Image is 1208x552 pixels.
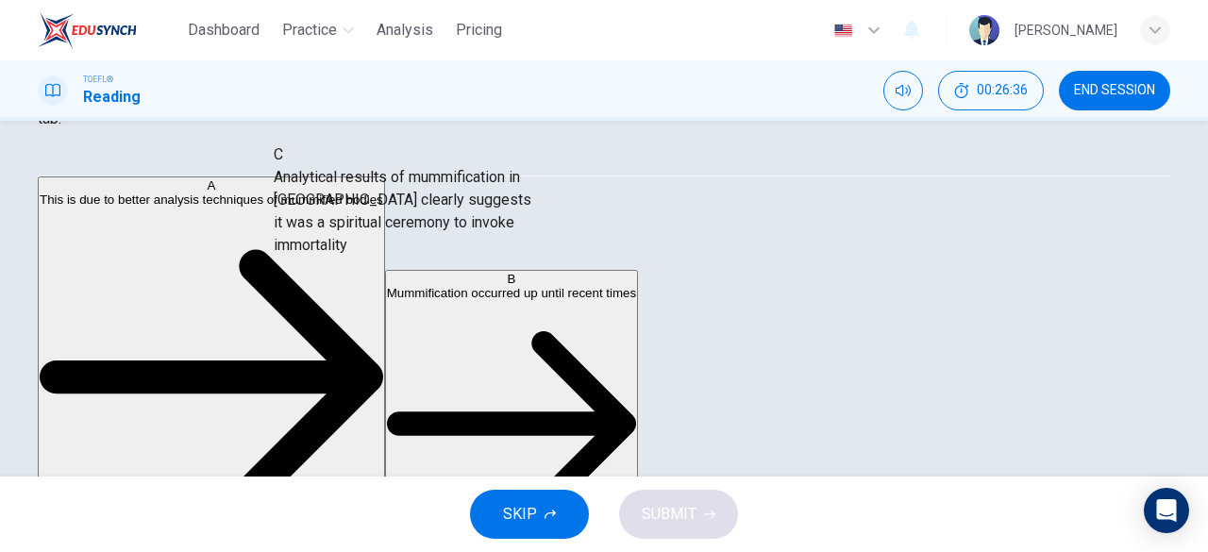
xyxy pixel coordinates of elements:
[938,71,1044,110] button: 00:26:36
[83,73,113,86] span: TOEFL®
[1059,71,1170,110] button: END SESSION
[387,286,636,300] span: Mummification occurred up until recent times
[831,24,855,38] img: en
[883,71,923,110] div: Mute
[1015,19,1117,42] div: [PERSON_NAME]
[275,13,361,47] button: Practice
[448,13,510,47] button: Pricing
[38,130,1170,176] div: Choose test type tabs
[470,490,589,539] button: SKIP
[503,501,537,527] span: SKIP
[38,11,137,49] img: EduSynch logo
[456,19,502,42] span: Pricing
[369,13,441,47] button: Analysis
[1074,83,1155,98] span: END SESSION
[40,192,383,207] span: This is due to better analysis techniques of mummified bodies
[387,272,636,286] div: B
[969,15,999,45] img: Profile picture
[1144,488,1189,533] div: Open Intercom Messenger
[40,178,383,192] div: A
[377,19,433,42] span: Analysis
[83,86,141,109] h1: Reading
[38,11,180,49] a: EduSynch logo
[977,83,1028,98] span: 00:26:36
[938,71,1044,110] div: Hide
[188,19,260,42] span: Dashboard
[282,19,337,42] span: Practice
[180,13,267,47] button: Dashboard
